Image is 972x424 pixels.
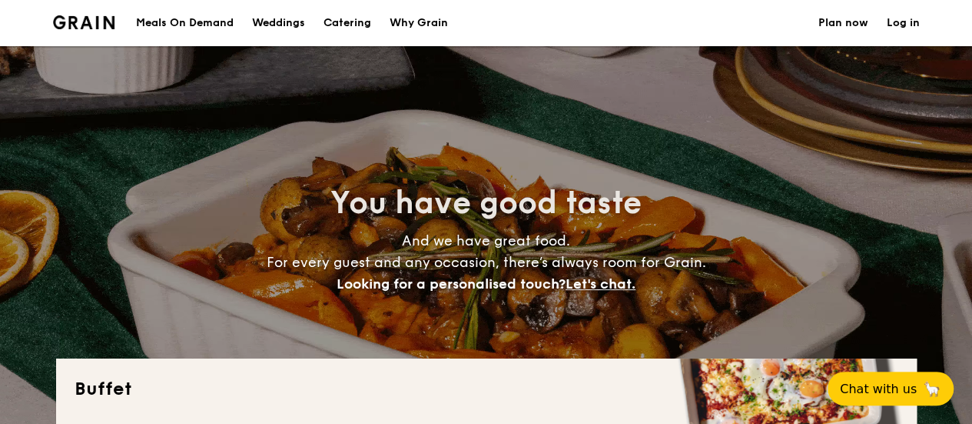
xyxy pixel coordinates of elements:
span: Chat with us [840,382,917,396]
span: 🦙 [923,380,941,398]
span: Let's chat. [566,275,635,292]
button: Chat with us🦙 [828,372,954,406]
img: Grain [53,15,115,29]
span: And we have great food. For every guest and any occasion, there’s always room for Grain. [267,232,706,292]
span: Looking for a personalised touch? [337,275,566,292]
h2: Buffet [75,377,898,402]
a: Logotype [53,15,115,29]
span: You have good taste [330,185,642,222]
